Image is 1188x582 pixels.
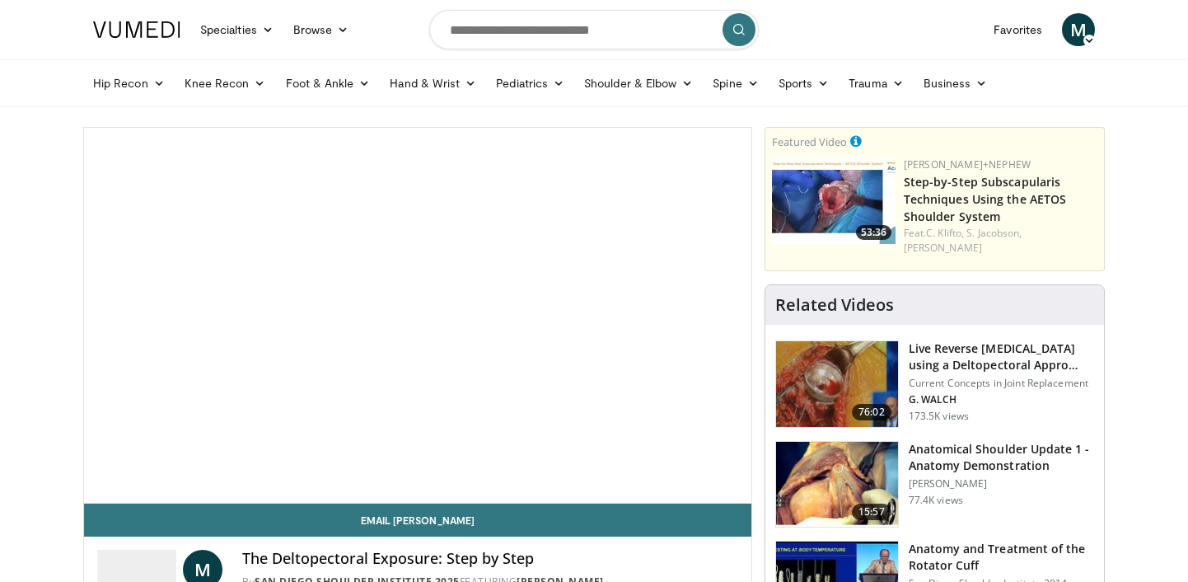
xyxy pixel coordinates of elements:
img: 684033_3.png.150x105_q85_crop-smart_upscale.jpg [776,341,898,427]
a: S. Jacobson, [966,226,1022,240]
h4: Related Videos [775,295,894,315]
a: [PERSON_NAME]+Nephew [904,157,1031,171]
img: laj_3.png.150x105_q85_crop-smart_upscale.jpg [776,442,898,528]
p: 77.4K views [909,494,963,507]
img: 70e54e43-e9ea-4a9d-be99-25d1f039a65a.150x105_q85_crop-smart_upscale.jpg [772,157,896,244]
small: Featured Video [772,134,847,149]
p: 173.5K views [909,410,969,423]
a: Hand & Wrist [380,67,486,100]
h3: Anatomical Shoulder Update 1 - Anatomy Demonstration [909,441,1094,474]
p: [PERSON_NAME] [909,477,1094,490]
h3: Anatomy and Treatment of the Rotator Cuff [909,541,1094,574]
p: Current Concepts in Joint Replacement [909,377,1094,390]
a: 15:57 Anatomical Shoulder Update 1 - Anatomy Demonstration [PERSON_NAME] 77.4K views [775,441,1094,528]
a: Trauma [839,67,914,100]
a: Spine [703,67,768,100]
span: 76:02 [852,404,891,420]
p: G. WALCH [909,393,1094,406]
a: 76:02 Live Reverse [MEDICAL_DATA] using a Deltopectoral Appro… Current Concepts in Joint Replacem... [775,340,1094,428]
a: 53:36 [772,157,896,244]
video-js: Video Player [84,128,751,504]
h4: The Deltopectoral Exposure: Step by Step [242,550,738,568]
a: C. Klifto, [926,226,964,240]
a: Sports [769,67,840,100]
div: Feat. [904,226,1097,256]
a: Email [PERSON_NAME] [84,504,751,537]
a: Hip Recon [83,67,175,100]
img: VuMedi Logo [93,21,180,38]
a: Knee Recon [175,67,276,100]
a: M [1062,13,1095,46]
a: Browse [283,13,359,46]
span: 15:57 [852,504,891,520]
a: Shoulder & Elbow [574,67,703,100]
h3: Live Reverse [MEDICAL_DATA] using a Deltopectoral Appro… [909,340,1094,373]
a: Pediatrics [486,67,574,100]
a: Foot & Ankle [276,67,381,100]
a: [PERSON_NAME] [904,241,982,255]
span: 53:36 [856,225,891,240]
a: Specialties [190,13,283,46]
a: Step-by-Step Subscapularis Techniques Using the AETOS Shoulder System [904,174,1067,224]
a: Business [914,67,998,100]
input: Search topics, interventions [429,10,759,49]
a: Favorites [984,13,1052,46]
